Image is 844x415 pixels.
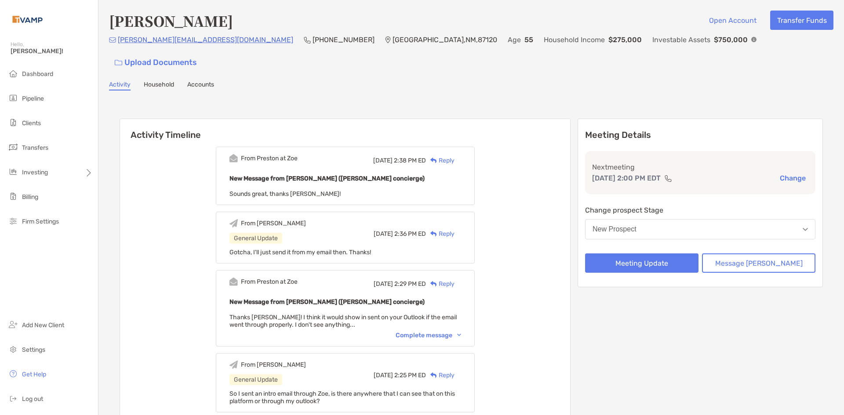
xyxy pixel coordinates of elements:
div: From [PERSON_NAME] [241,361,306,368]
a: Household [144,81,174,90]
p: Change prospect Stage [585,205,815,216]
span: Pipeline [22,95,44,102]
span: Settings [22,346,45,354]
p: [PHONE_NUMBER] [313,34,375,45]
b: New Message from [PERSON_NAME] ([PERSON_NAME] concierge) [229,175,425,182]
img: Info Icon [751,37,757,42]
span: So I sent an intro email through Zoe, is there anywhere that I can see that on this platform or t... [229,390,455,405]
img: button icon [115,60,122,66]
img: settings icon [8,344,18,354]
img: pipeline icon [8,93,18,103]
span: Gotcha, I'll just send it from my email then. Thanks! [229,249,371,256]
p: [DATE] 2:00 PM EDT [592,173,661,184]
span: Firm Settings [22,218,59,225]
div: From Preston at Zoe [241,278,298,285]
div: Reply [426,279,455,289]
img: Event icon [229,154,238,162]
img: Reply icon [430,158,437,163]
span: Billing [22,193,38,201]
img: Event icon [229,361,238,369]
div: Reply [426,229,455,238]
img: Phone Icon [304,36,311,43]
button: Message [PERSON_NAME] [702,253,815,273]
img: Email Icon [109,37,116,43]
span: [DATE] [374,280,393,288]
img: firm-settings icon [8,216,18,226]
img: Event icon [229,278,238,286]
img: Chevron icon [457,334,461,336]
span: Get Help [22,371,46,378]
img: add_new_client icon [8,319,18,330]
span: [DATE] [374,372,393,379]
img: dashboard icon [8,68,18,79]
button: Open Account [702,11,763,30]
span: 2:29 PM ED [394,280,426,288]
img: billing icon [8,191,18,202]
img: investing icon [8,166,18,177]
div: From [PERSON_NAME] [241,220,306,227]
img: communication type [664,175,672,182]
span: [PERSON_NAME]! [11,47,93,55]
p: Meeting Details [585,130,815,141]
span: Dashboard [22,70,53,78]
p: $275,000 [608,34,642,45]
a: Activity [109,81,131,90]
button: Change [777,173,808,183]
img: Reply icon [430,231,437,237]
p: [GEOGRAPHIC_DATA] , NM , 87120 [393,34,497,45]
img: Location Icon [385,36,391,43]
div: From Preston at Zoe [241,155,298,162]
div: New Prospect [593,225,637,233]
span: Sounds great, thanks [PERSON_NAME]! [229,190,341,198]
p: $750,000 [714,34,748,45]
img: Open dropdown arrow [803,228,808,231]
p: Next meeting [592,162,808,173]
span: Investing [22,169,48,176]
button: Transfer Funds [770,11,833,30]
img: get-help icon [8,368,18,379]
span: Log out [22,395,43,403]
img: Reply icon [430,281,437,287]
b: New Message from [PERSON_NAME] ([PERSON_NAME] concierge) [229,298,425,306]
img: transfers icon [8,142,18,152]
span: Clients [22,119,41,127]
a: Accounts [187,81,214,90]
div: General Update [229,233,282,244]
button: New Prospect [585,219,815,239]
span: [DATE] [373,157,393,164]
p: Household Income [544,34,605,45]
span: Transfers [22,144,48,152]
img: Reply icon [430,372,437,378]
p: [PERSON_NAME][EMAIL_ADDRESS][DOMAIN_NAME] [118,34,293,45]
h6: Activity Timeline [120,119,570,140]
img: clients icon [8,117,18,128]
span: [DATE] [374,230,393,238]
div: General Update [229,374,282,385]
span: 2:25 PM ED [394,372,426,379]
span: 2:38 PM ED [394,157,426,164]
h4: [PERSON_NAME] [109,11,233,31]
span: 2:36 PM ED [394,230,426,238]
div: Complete message [396,332,461,339]
a: Upload Documents [109,53,203,72]
span: Thanks [PERSON_NAME]! I think it would show in sent on your Outlook if the email went through pro... [229,314,457,328]
div: Reply [426,371,455,380]
button: Meeting Update [585,253,698,273]
p: Age [508,34,521,45]
img: Zoe Logo [11,4,44,35]
span: Add New Client [22,321,64,329]
img: logout icon [8,393,18,404]
div: Reply [426,156,455,165]
p: 55 [524,34,533,45]
img: Event icon [229,219,238,227]
p: Investable Assets [652,34,710,45]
